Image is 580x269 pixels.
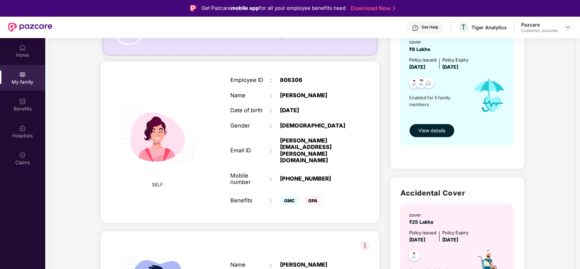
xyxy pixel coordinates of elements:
span: Enabled for 5 family members [409,94,466,108]
span: [DATE] [442,237,458,242]
span: ₹8 Lakhs [409,46,433,52]
div: [DEMOGRAPHIC_DATA] [280,122,349,129]
div: Policy issued [409,56,436,63]
img: New Pazcare Logo [8,23,52,32]
img: icon [466,71,512,120]
div: Gender [230,122,270,129]
img: svg+xml;base64,PHN2ZyBpZD0iQ2xhaW0iIHhtbG5zPSJodHRwOi8vd3d3LnczLm9yZy8yMDAwL3N2ZyIgd2lkdGg9IjIwIi... [19,152,26,158]
div: : [270,262,280,268]
img: svg+xml;base64,PHN2ZyB4bWxucz0iaHR0cDovL3d3dy53My5vcmcvMjAwMC9zdmciIHdpZHRoPSI0OC45NDMiIGhlaWdodD... [420,75,437,92]
img: svg+xml;base64,PHN2ZyB3aWR0aD0iMzIiIGhlaWdodD0iMzIiIHZpZXdCb3g9IjAgMCAzMiAzMiIgZmlsbD0ibm9uZSIgeG... [361,241,369,250]
div: Date of birth [230,107,270,114]
div: Email ID [230,147,270,154]
div: [PERSON_NAME][EMAIL_ADDRESS][PERSON_NAME][DOMAIN_NAME] [280,137,349,164]
span: [DATE] [442,64,458,70]
img: svg+xml;base64,PHN2ZyBpZD0iSG9zcGl0YWxzIiB4bWxucz0iaHR0cDovL3d3dy53My5vcmcvMjAwMC9zdmciIHdpZHRoPS... [19,125,26,132]
div: : [270,107,280,114]
span: GPA [304,196,321,205]
span: ₹25 Lakhs [409,219,436,225]
div: : [270,92,280,99]
div: Get Pazcare for all your employee benefits need [201,4,346,12]
span: [DATE] [409,64,425,70]
div: [PHONE_NUMBER] [280,175,349,182]
div: : [270,122,280,129]
span: SELF [152,181,163,188]
div: [DATE] [280,107,349,114]
h2: Accidental Cover [400,187,514,199]
div: Pazcare [521,21,558,28]
div: Employee ID [230,77,270,83]
div: : [270,77,280,83]
img: svg+xml;base64,PHN2ZyBpZD0iRHJvcGRvd24tMzJ4MzIiIHhtbG5zPSJodHRwOi8vd3d3LnczLm9yZy8yMDAwL3N2ZyIgd2... [565,24,570,30]
div: Tiger Analytics [471,24,507,31]
div: [PERSON_NAME] [280,262,349,268]
div: Policy issued [409,229,436,236]
div: Get Help [421,24,438,30]
img: Stroke [393,5,395,12]
div: Name [230,92,270,99]
a: Download Now [351,5,393,12]
img: svg+xml;base64,PHN2ZyBpZD0iSGVscC0zMngzMiIgeG1sbnM9Imh0dHA6Ly93d3cudzMub3JnLzIwMDAvc3ZnIiB3aWR0aD... [412,24,419,31]
img: svg+xml;base64,PHN2ZyB4bWxucz0iaHR0cDovL3d3dy53My5vcmcvMjAwMC9zdmciIHdpZHRoPSIyMjQiIGhlaWdodD0iMT... [112,89,203,181]
div: Policy Expiry [442,229,468,236]
img: svg+xml;base64,PHN2ZyB4bWxucz0iaHR0cDovL3d3dy53My5vcmcvMjAwMC9zdmciIHdpZHRoPSI0OC45NDMiIGhlaWdodD... [406,75,422,92]
div: [PERSON_NAME] [280,92,349,99]
div: : [270,147,280,154]
img: svg+xml;base64,PHN2ZyB3aWR0aD0iMjAiIGhlaWdodD0iMjAiIHZpZXdCb3g9IjAgMCAyMCAyMCIgZmlsbD0ibm9uZSIgeG... [19,71,26,78]
span: [DATE] [409,237,425,242]
div: cover [409,212,436,218]
span: T [461,23,466,31]
div: Mobile number [230,172,270,186]
img: svg+xml;base64,PHN2ZyBpZD0iQmVuZWZpdHMiIHhtbG5zPSJodHRwOi8vd3d3LnczLm9yZy8yMDAwL3N2ZyIgd2lkdGg9Ij... [19,98,26,105]
div: : [270,175,280,182]
img: Logo [190,5,197,12]
button: View details [409,124,454,137]
div: Policy Expiry [442,56,468,63]
strong: mobile app [231,5,259,11]
div: : [270,197,280,204]
span: View details [418,127,445,134]
div: Name [230,262,270,268]
img: svg+xml;base64,PHN2ZyB4bWxucz0iaHR0cDovL3d3dy53My5vcmcvMjAwMC9zdmciIHdpZHRoPSI0OC45NDMiIGhlaWdodD... [413,75,430,92]
img: svg+xml;base64,PHN2ZyB4bWxucz0iaHR0cDovL3d3dy53My5vcmcvMjAwMC9zdmciIHdpZHRoPSI0OC45NDMiIGhlaWdodD... [406,248,422,265]
div: 806306 [280,77,349,83]
img: svg+xml;base64,PHN2ZyBpZD0iSG9tZSIgeG1sbnM9Imh0dHA6Ly93d3cudzMub3JnLzIwMDAvc3ZnIiB3aWR0aD0iMjAiIG... [19,44,26,51]
span: GMC [280,196,299,205]
div: Benefits [230,197,270,204]
div: Customer_success [521,28,558,33]
div: cover [409,38,433,45]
